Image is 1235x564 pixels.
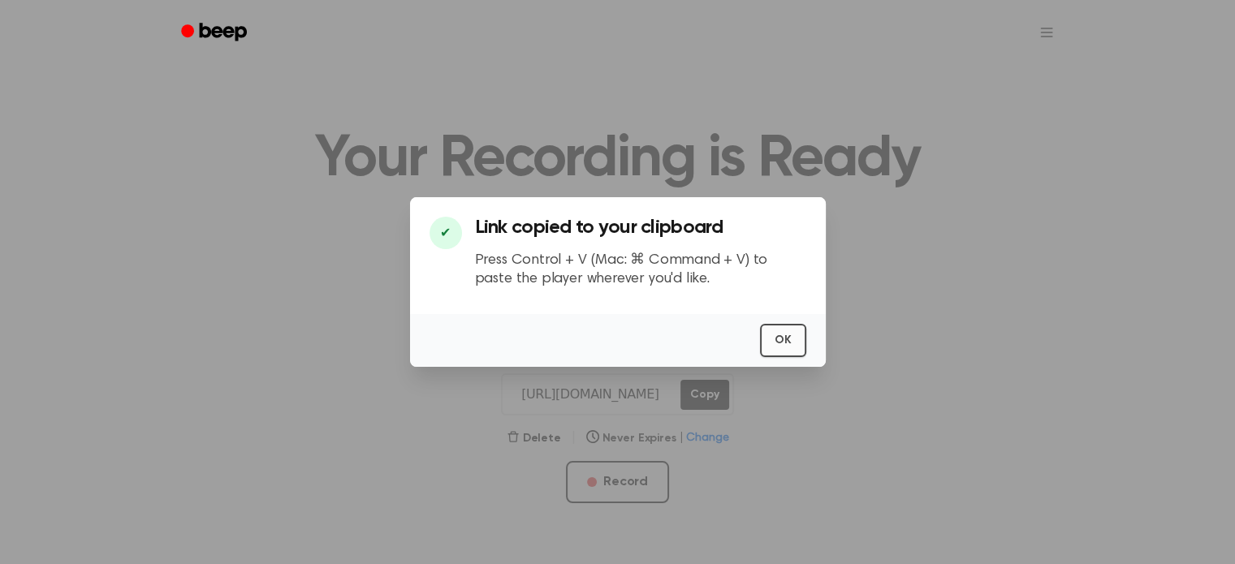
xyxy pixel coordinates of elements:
[760,324,806,357] button: OK
[475,217,806,239] h3: Link copied to your clipboard
[170,17,261,49] a: Beep
[430,217,462,249] div: ✔
[475,252,806,288] p: Press Control + V (Mac: ⌘ Command + V) to paste the player wherever you'd like.
[1027,13,1066,52] button: Open menu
